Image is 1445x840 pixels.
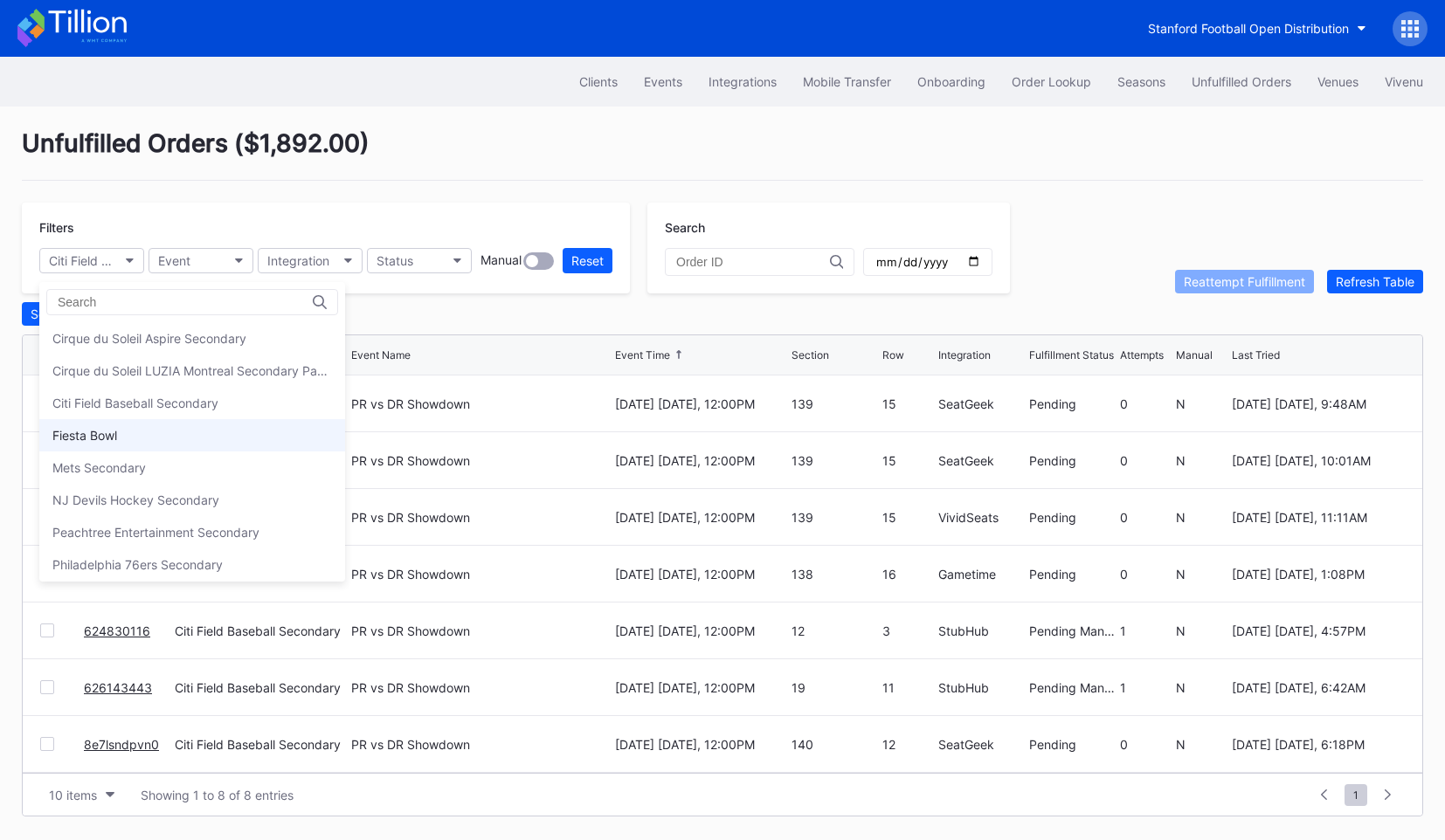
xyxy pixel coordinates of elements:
[58,295,211,309] input: Search
[52,363,332,378] div: Cirque du Soleil LUZIA Montreal Secondary Payment Tickets
[52,525,259,540] div: Peachtree Entertainment Secondary
[52,492,219,507] div: NJ Devils Hockey Secondary
[52,460,146,475] div: Mets Secondary
[52,557,223,572] div: Philadelphia 76ers Secondary
[52,396,218,410] div: Citi Field Baseball Secondary
[52,428,117,443] div: Fiesta Bowl
[52,331,246,346] div: Cirque du Soleil Aspire Secondary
